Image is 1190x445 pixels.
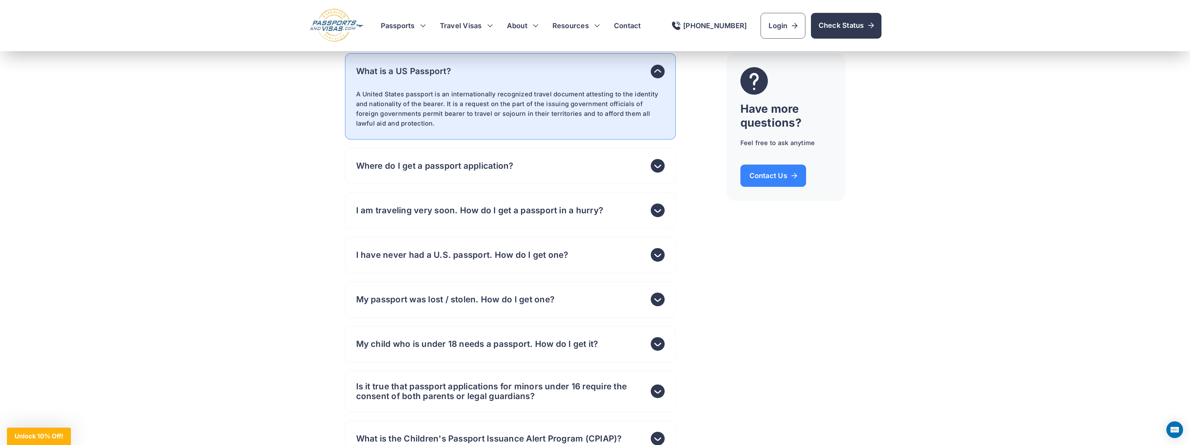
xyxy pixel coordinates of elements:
[740,138,815,148] p: Feel free to ask anytime
[440,21,493,31] h3: Travel Visas
[15,432,63,440] span: Unlock 10% Off!
[356,161,514,171] h4: Where do I get a passport application?
[672,22,747,30] a: [PHONE_NUMBER]
[356,382,645,401] h4: Is it true that passport applications for minors under 16 require the consent of both parents or ...
[356,66,451,76] h4: What is a US Passport?
[552,21,600,31] h3: Resources
[819,21,874,30] span: Check Status
[356,339,598,349] h4: My child who is under 18 needs a passport. How do I get it?
[356,89,665,128] p: A United States passport is an internationally recognized travel document attesting to the identi...
[769,21,797,31] span: Login
[740,165,806,187] a: Contact Us
[356,250,568,260] h4: I have never had a U.S. passport. How do I get one?
[811,13,881,39] a: Check Status
[381,21,426,31] h3: Passports
[356,206,604,215] h4: I am traveling very soon. How do I get a passport in a hurry?
[614,21,641,31] a: Contact
[761,13,805,39] a: Login
[1166,421,1183,438] div: Open Intercom Messenger
[7,428,71,445] div: Unlock 10% Off!
[749,172,797,179] span: Contact Us
[507,21,527,31] a: About
[309,8,364,43] img: Logo
[740,102,815,130] h3: Have more questions?
[356,295,555,304] h4: My passport was lost / stolen. How do I get one?
[356,434,622,444] h4: What is the Children's Passport Issuance Alert Program (CPIAP)?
